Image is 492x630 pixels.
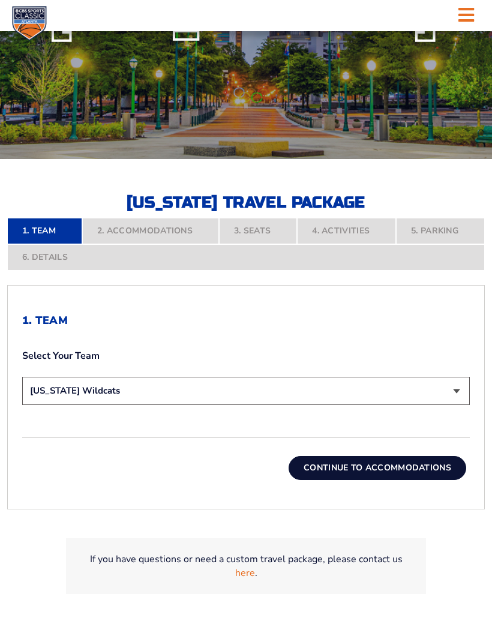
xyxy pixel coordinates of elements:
label: Select Your Team [22,349,470,362]
h2: 1. Team [22,314,470,328]
p: If you have questions or need a custom travel package, please contact us . [80,553,412,580]
img: CBS Sports Classic [12,6,47,41]
a: here [235,566,255,580]
h2: [US_STATE] Travel Package [114,195,378,211]
button: Continue To Accommodations [289,456,466,480]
